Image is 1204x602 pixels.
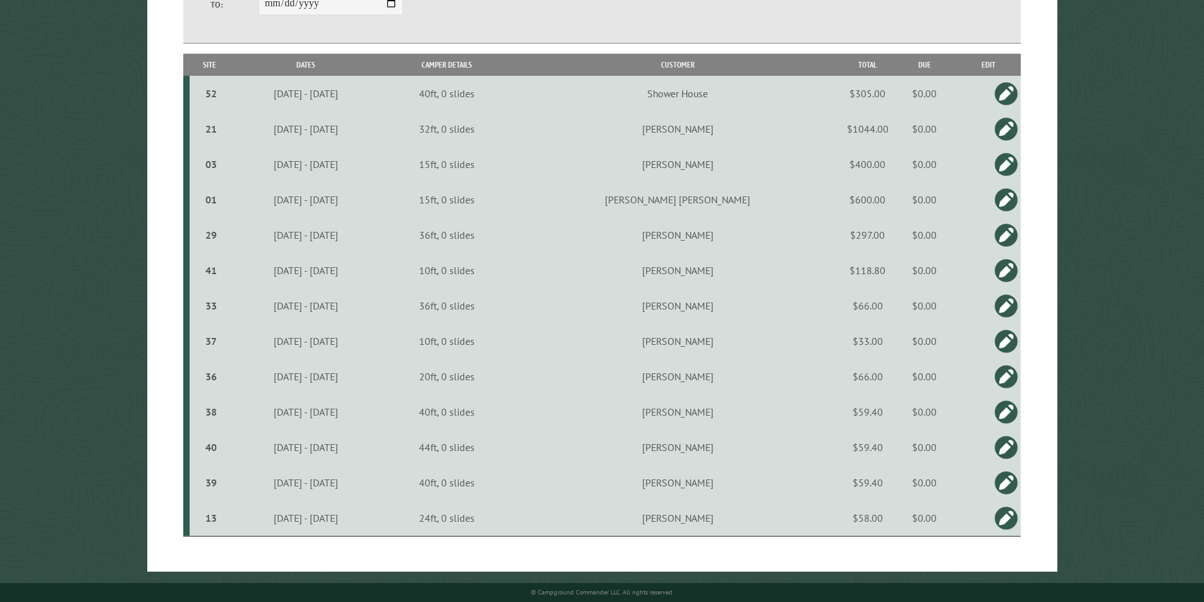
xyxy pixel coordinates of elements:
td: $66.00 [842,359,893,394]
td: [PERSON_NAME] [513,500,842,536]
div: 52 [195,87,228,100]
div: 29 [195,229,228,241]
th: Dates [230,54,381,76]
div: [DATE] - [DATE] [232,123,379,135]
div: 40 [195,441,228,454]
div: [DATE] - [DATE] [232,476,379,489]
th: Total [842,54,893,76]
div: 21 [195,123,228,135]
small: © Campground Commander LLC. All rights reserved. [531,588,674,596]
th: Site [190,54,230,76]
div: 39 [195,476,228,489]
td: $58.00 [842,500,893,536]
th: Customer [513,54,842,76]
td: [PERSON_NAME] [513,217,842,253]
td: $1044.00 [842,111,893,147]
td: $59.40 [842,465,893,500]
td: [PERSON_NAME] [513,288,842,323]
th: Camper Details [381,54,513,76]
td: $33.00 [842,323,893,359]
div: [DATE] - [DATE] [232,335,379,347]
td: $0.00 [893,323,956,359]
td: 40ft, 0 slides [381,76,513,111]
div: 13 [195,512,228,524]
td: $0.00 [893,500,956,536]
div: [DATE] - [DATE] [232,193,379,206]
td: $0.00 [893,430,956,465]
div: [DATE] - [DATE] [232,299,379,312]
div: [DATE] - [DATE] [232,370,379,383]
td: $400.00 [842,147,893,182]
td: 10ft, 0 slides [381,323,513,359]
td: $0.00 [893,253,956,288]
td: $600.00 [842,182,893,217]
td: $118.80 [842,253,893,288]
div: [DATE] - [DATE] [232,158,379,171]
td: [PERSON_NAME] [513,111,842,147]
td: $66.00 [842,288,893,323]
td: $297.00 [842,217,893,253]
div: [DATE] - [DATE] [232,264,379,277]
td: 10ft, 0 slides [381,253,513,288]
td: 20ft, 0 slides [381,359,513,394]
td: 36ft, 0 slides [381,288,513,323]
td: $0.00 [893,147,956,182]
div: 41 [195,264,228,277]
td: [PERSON_NAME] [513,430,842,465]
td: $0.00 [893,465,956,500]
div: [DATE] - [DATE] [232,87,379,100]
div: [DATE] - [DATE] [232,229,379,241]
td: $305.00 [842,76,893,111]
td: 36ft, 0 slides [381,217,513,253]
div: [DATE] - [DATE] [232,441,379,454]
td: [PERSON_NAME] [513,147,842,182]
td: [PERSON_NAME] [513,465,842,500]
div: 03 [195,158,228,171]
div: 38 [195,406,228,418]
td: $0.00 [893,217,956,253]
td: $0.00 [893,111,956,147]
td: $0.00 [893,359,956,394]
td: $0.00 [893,76,956,111]
div: [DATE] - [DATE] [232,512,379,524]
td: 40ft, 0 slides [381,394,513,430]
td: Shower House [513,76,842,111]
td: 24ft, 0 slides [381,500,513,536]
td: $59.40 [842,430,893,465]
td: 40ft, 0 slides [381,465,513,500]
td: [PERSON_NAME] [513,323,842,359]
td: [PERSON_NAME] [513,253,842,288]
td: 32ft, 0 slides [381,111,513,147]
td: $0.00 [893,288,956,323]
div: 33 [195,299,228,312]
td: 15ft, 0 slides [381,182,513,217]
td: $59.40 [842,394,893,430]
th: Due [893,54,956,76]
td: [PERSON_NAME] [PERSON_NAME] [513,182,842,217]
td: 44ft, 0 slides [381,430,513,465]
td: [PERSON_NAME] [513,394,842,430]
td: [PERSON_NAME] [513,359,842,394]
td: $0.00 [893,182,956,217]
div: 01 [195,193,228,206]
td: $0.00 [893,394,956,430]
th: Edit [956,54,1021,76]
td: 15ft, 0 slides [381,147,513,182]
div: 36 [195,370,228,383]
div: [DATE] - [DATE] [232,406,379,418]
div: 37 [195,335,228,347]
